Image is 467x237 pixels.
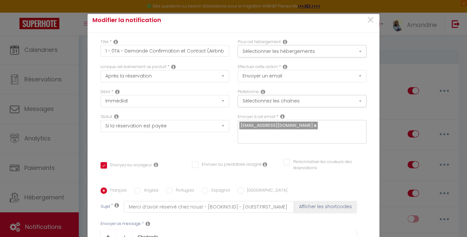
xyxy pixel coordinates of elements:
[101,39,109,45] label: Titre
[107,187,127,195] label: Français
[208,187,230,195] label: Espagnol
[241,122,313,128] span: [EMAIL_ADDRESS][DOMAIN_NAME]
[294,201,357,213] button: Afficher les shortcodes
[280,114,285,119] i: Recipient
[146,221,150,226] i: Message
[366,10,375,30] span: ×
[283,64,287,69] i: Action Type
[173,187,194,195] label: Portugais
[261,89,265,94] i: Action Channel
[101,89,110,95] label: Délai
[92,16,278,25] h4: Modifier la notification
[171,64,176,69] i: Event Occur
[154,162,158,167] i: Envoyer au voyageur
[101,221,141,227] label: Envoyer ce message
[238,64,278,70] label: Effectuer cette action
[283,39,287,44] i: This Rental
[114,114,119,119] i: Booking status
[263,162,267,167] i: Envoyer au prestataire si il est assigné
[114,39,118,44] i: Title
[238,95,366,107] button: Sélectionnez les chaînes
[115,89,120,94] i: Action Time
[101,204,110,210] label: Sujet
[101,114,112,120] label: Statut
[238,45,366,57] button: Sélectionner les hébergements
[238,39,281,45] label: Pour cet hébergement
[366,13,375,27] button: Close
[244,187,287,195] label: [GEOGRAPHIC_DATA]
[114,203,119,208] i: Subject
[141,187,159,195] label: Anglais
[101,64,166,70] label: Lorsque cet événement se produit
[238,89,259,95] label: Plateforme
[238,114,275,120] label: Envoyer à cet email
